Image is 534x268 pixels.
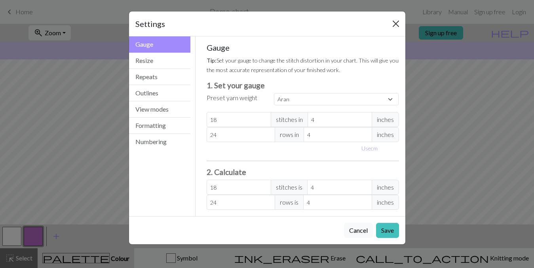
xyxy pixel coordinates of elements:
h5: Settings [135,18,165,30]
span: stitches in [271,112,308,127]
button: View modes [129,101,191,118]
button: Gauge [129,36,191,53]
button: Resize [129,53,191,69]
h3: 2. Calculate [207,167,399,177]
span: inches [372,195,399,210]
button: Cancel [344,223,373,238]
button: Close [390,17,402,30]
strong: Tip: [207,57,217,64]
label: Preset yarn weight [207,93,257,103]
h3: 1. Set your gauge [207,81,399,90]
button: Formatting [129,118,191,134]
button: Outlines [129,85,191,101]
button: Usecm [358,142,381,154]
span: rows in [275,127,304,142]
span: inches [372,112,399,127]
span: inches [372,127,399,142]
button: Numbering [129,134,191,150]
button: Save [376,223,399,238]
button: Repeats [129,69,191,85]
span: inches [372,180,399,195]
small: Set your gauge to change the stitch distortion in your chart. This will give you the most accurat... [207,57,399,73]
span: stitches is [271,180,308,195]
span: rows is [275,195,304,210]
h5: Gauge [207,43,399,52]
